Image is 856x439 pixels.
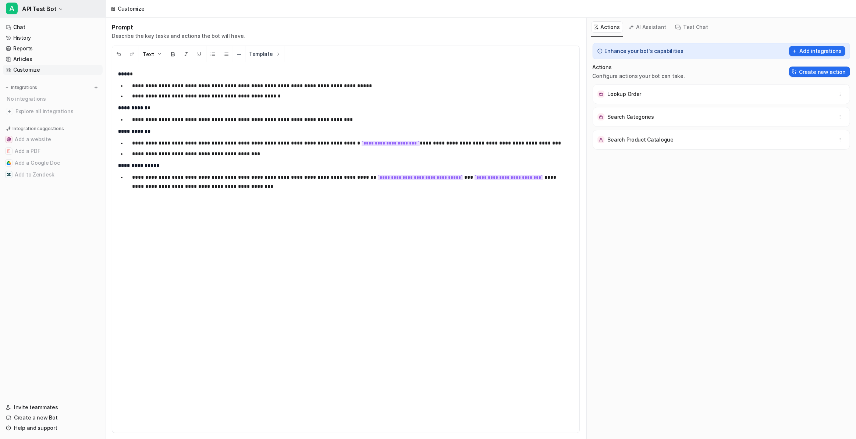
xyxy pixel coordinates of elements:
button: Add a Google DocAdd a Google Doc [3,157,103,169]
div: Customize [118,5,144,13]
button: Redo [125,46,139,62]
button: Add a websiteAdd a website [3,133,103,145]
img: Undo [116,51,122,57]
img: Lookup Order icon [597,90,605,98]
img: Italic [183,51,189,57]
a: Create a new Bot [3,413,103,423]
p: Actions [593,64,685,71]
div: No integrations [4,93,103,105]
img: expand menu [4,85,10,90]
button: Ordered List [220,46,233,62]
a: Chat [3,22,103,32]
a: Articles [3,54,103,64]
img: Add a PDF [7,149,11,153]
img: Add a website [7,137,11,142]
button: ─ [233,46,245,62]
img: Template [275,51,281,57]
img: Create action [792,69,797,74]
img: Search Categories icon [597,113,605,121]
a: Help and support [3,423,103,433]
button: Template [245,46,285,62]
button: AI Assistant [626,21,670,33]
button: Integrations [3,84,39,91]
p: Lookup Order [608,90,642,98]
p: Search Product Catalogue [608,136,674,143]
button: Add a PDFAdd a PDF [3,145,103,157]
span: API Test Bot [22,4,56,14]
img: Unordered List [210,51,216,57]
img: menu_add.svg [93,85,99,90]
img: explore all integrations [6,108,13,115]
img: Bold [170,51,176,57]
button: Italic [180,46,193,62]
a: Customize [3,65,103,75]
span: Explore all integrations [15,106,100,117]
img: Dropdown Down Arrow [156,51,162,57]
button: Actions [591,21,623,33]
img: Add a Google Doc [7,161,11,165]
button: Create new action [789,67,850,77]
button: Test Chat [672,21,711,33]
button: Add integrations [789,46,845,56]
p: Configure actions your bot can take. [593,72,685,80]
button: Undo [112,46,125,62]
p: Describe the key tasks and actions the bot will have. [112,32,245,40]
img: Redo [129,51,135,57]
img: Search Product Catalogue icon [597,136,605,143]
img: Underline [196,51,202,57]
a: Explore all integrations [3,106,103,117]
p: Integration suggestions [13,125,64,132]
img: Add to Zendesk [7,172,11,177]
button: Bold [166,46,180,62]
img: Ordered List [223,51,229,57]
span: A [6,3,18,14]
a: Invite teammates [3,402,103,413]
a: Reports [3,43,103,54]
button: Unordered List [206,46,220,62]
a: History [3,33,103,43]
button: Text [139,46,166,62]
p: Enhance your bot's capabilities [605,47,683,55]
p: Integrations [11,85,37,90]
h1: Prompt [112,24,245,31]
button: Underline [193,46,206,62]
p: Search Categories [608,113,654,121]
button: Add to ZendeskAdd to Zendesk [3,169,103,181]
